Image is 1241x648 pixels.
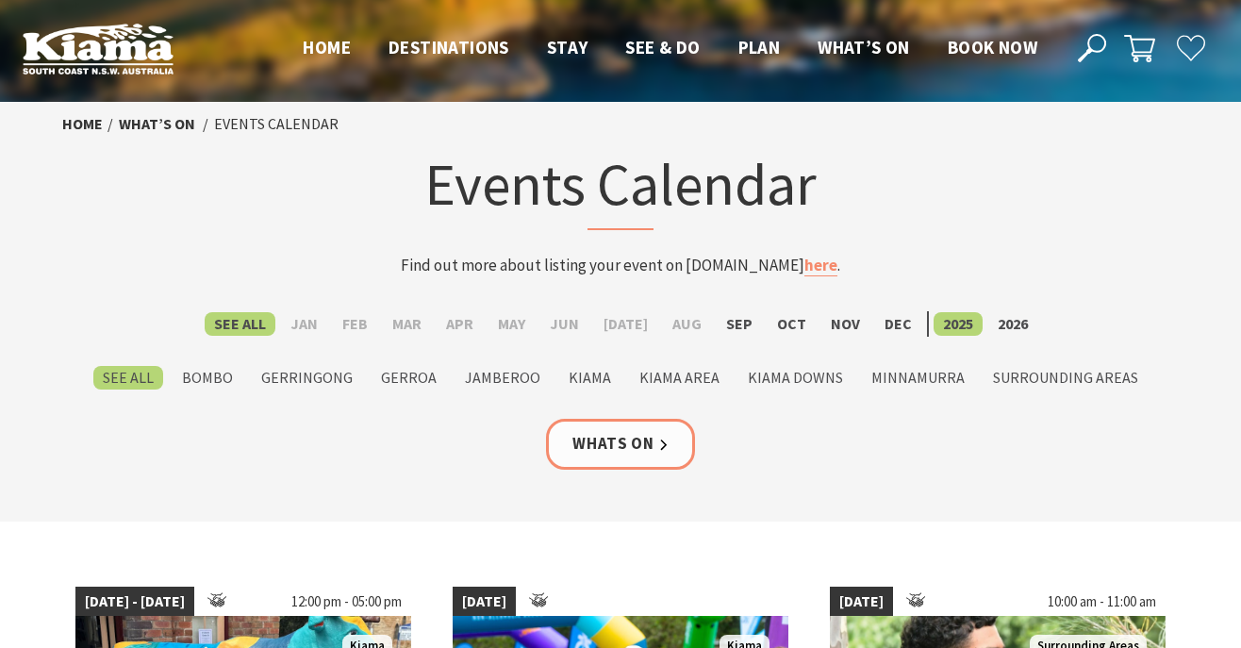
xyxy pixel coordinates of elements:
[23,23,174,75] img: Kiama Logo
[205,312,275,336] label: See All
[663,312,711,336] label: Aug
[281,312,327,336] label: Jan
[934,312,983,336] label: 2025
[738,366,852,390] label: Kiama Downs
[540,312,588,336] label: Jun
[62,114,103,134] a: Home
[804,255,837,276] a: here
[333,312,377,336] label: Feb
[453,587,516,617] span: [DATE]
[717,312,762,336] label: Sep
[251,146,990,230] h1: Events Calendar
[625,36,700,58] span: See & Do
[875,312,921,336] label: Dec
[282,587,411,617] span: 12:00 pm - 05:00 pm
[389,36,509,58] span: Destinations
[372,366,446,390] label: Gerroa
[173,366,242,390] label: Bombo
[630,366,729,390] label: Kiama Area
[1038,587,1166,617] span: 10:00 am - 11:00 am
[821,312,869,336] label: Nov
[738,36,781,58] span: Plan
[252,366,362,390] label: Gerringong
[594,312,657,336] label: [DATE]
[984,366,1148,390] label: Surrounding Areas
[559,366,620,390] label: Kiama
[437,312,483,336] label: Apr
[303,36,351,58] span: Home
[818,36,910,58] span: What’s On
[251,253,990,278] p: Find out more about listing your event on [DOMAIN_NAME] .
[383,312,431,336] label: Mar
[214,112,339,137] li: Events Calendar
[546,419,695,469] a: Whats On
[488,312,535,336] label: May
[948,36,1037,58] span: Book now
[284,33,1056,64] nav: Main Menu
[119,114,195,134] a: What’s On
[830,587,893,617] span: [DATE]
[93,366,163,390] label: See All
[75,587,194,617] span: [DATE] - [DATE]
[988,312,1037,336] label: 2026
[768,312,816,336] label: Oct
[455,366,550,390] label: Jamberoo
[862,366,974,390] label: Minnamurra
[547,36,588,58] span: Stay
